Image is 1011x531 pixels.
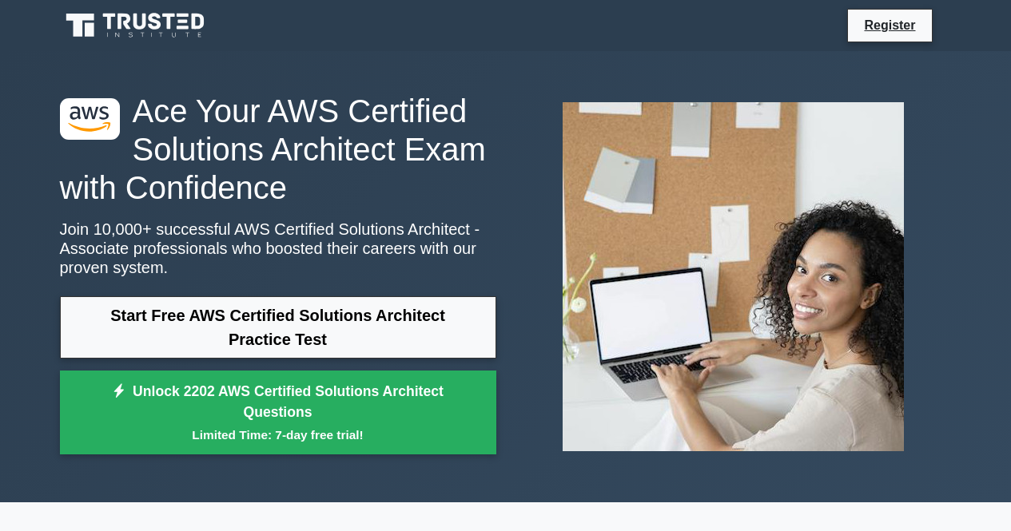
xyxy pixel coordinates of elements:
[60,296,496,359] a: Start Free AWS Certified Solutions Architect Practice Test
[60,220,496,277] p: Join 10,000+ successful AWS Certified Solutions Architect - Associate professionals who boosted t...
[60,371,496,455] a: Unlock 2202 AWS Certified Solutions Architect QuestionsLimited Time: 7-day free trial!
[60,92,496,207] h1: Ace Your AWS Certified Solutions Architect Exam with Confidence
[854,15,925,35] a: Register
[80,426,476,444] small: Limited Time: 7-day free trial!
